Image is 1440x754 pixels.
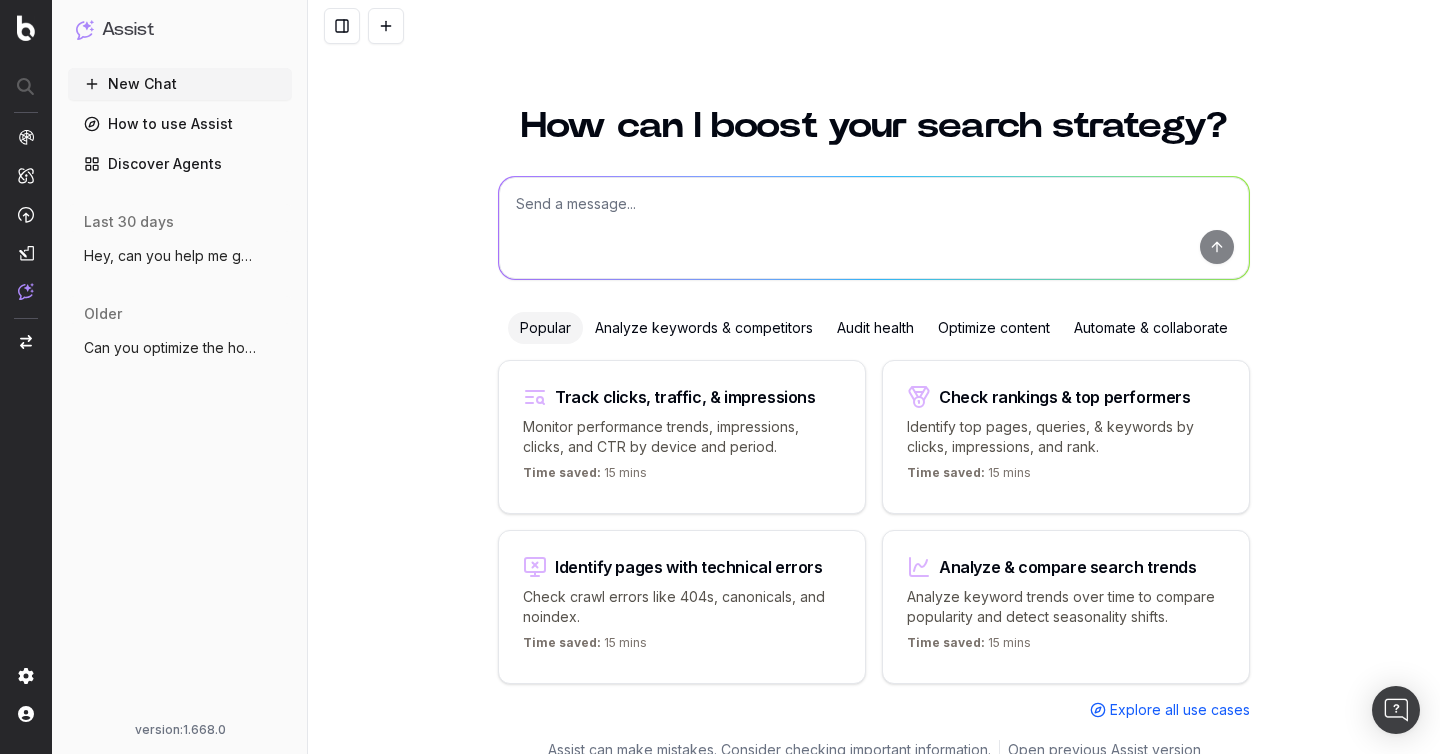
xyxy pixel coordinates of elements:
[76,20,94,39] img: Assist
[20,335,32,349] img: Switch project
[1372,686,1420,734] div: Open Intercom Messenger
[18,206,34,223] img: Activation
[84,304,122,324] span: older
[907,635,1031,659] p: 15 mins
[939,389,1191,405] div: Check rankings & top performers
[76,16,284,44] button: Assist
[907,465,985,480] span: Time saved:
[68,148,292,180] a: Discover Agents
[18,129,34,145] img: Analytics
[523,587,841,627] p: Check crawl errors like 404s, canonicals, and noindex.
[68,68,292,100] button: New Chat
[523,635,601,650] span: Time saved:
[583,312,825,344] div: Analyze keywords & competitors
[1062,312,1240,344] div: Automate & collaborate
[18,668,34,684] img: Setting
[508,312,583,344] div: Popular
[76,722,284,738] div: version: 1.668.0
[498,108,1250,144] h1: How can I boost your search strategy?
[523,635,647,659] p: 15 mins
[18,283,34,300] img: Assist
[18,167,34,184] img: Intelligence
[555,559,823,575] div: Identify pages with technical errors
[17,15,35,41] img: Botify logo
[18,706,34,722] img: My account
[68,332,292,364] button: Can you optimize the homepage?
[939,559,1197,575] div: Analyze & compare search trends
[523,465,647,489] p: 15 mins
[68,240,292,272] button: Hey, can you help me get the CSS selecto
[555,389,816,405] div: Track clicks, traffic, & impressions
[907,635,985,650] span: Time saved:
[1090,700,1250,720] a: Explore all use cases
[18,245,34,261] img: Studio
[907,465,1031,489] p: 15 mins
[84,246,260,266] span: Hey, can you help me get the CSS selecto
[1110,700,1250,720] span: Explore all use cases
[523,417,841,457] p: Monitor performance trends, impressions, clicks, and CTR by device and period.
[907,587,1225,627] p: Analyze keyword trends over time to compare popularity and detect seasonality shifts.
[907,417,1225,457] p: Identify top pages, queries, & keywords by clicks, impressions, and rank.
[84,338,260,358] span: Can you optimize the homepage?
[825,312,926,344] div: Audit health
[926,312,1062,344] div: Optimize content
[84,212,174,232] span: last 30 days
[68,108,292,140] a: How to use Assist
[523,465,601,480] span: Time saved:
[102,16,154,44] h1: Assist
